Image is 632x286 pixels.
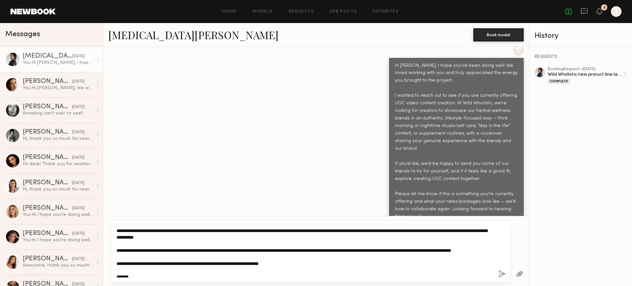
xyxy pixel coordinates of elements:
div: Hi [PERSON_NAME], I hope you’ve been doing well! We loved working with you and truly appreciated ... [395,62,518,221]
div: [PERSON_NAME] [23,205,72,212]
div: [PERSON_NAME] [23,154,72,161]
a: [MEDICAL_DATA][PERSON_NAME] [108,28,278,42]
a: T [611,6,621,17]
div: [DATE] [72,104,85,110]
a: bookingRequest •[DATE]Wild Wholistic new proruct line launchComplete [548,67,627,84]
div: You: Hi [PERSON_NAME], We wanted to reach back to you to see if you received and been loving the ... [23,85,93,91]
div: Hi, thank you so much for reaching out! I’d love to discuss the potential for UGC collaboration. ... [23,186,93,193]
a: Models [252,10,273,14]
div: [PERSON_NAME] [23,180,72,186]
div: booking Request • [DATE] [548,67,623,71]
div: [DATE] [72,53,85,60]
div: 3 [603,6,605,10]
div: Wild Wholistic new proruct line launch [548,71,623,78]
button: Book model [473,28,524,41]
div: History [535,32,627,40]
div: REQUESTS [535,55,627,59]
a: Favorites [373,10,399,14]
div: You: Hi I hope you’re doing well! I wanted to reach out to see if you’re currently offering UGC v... [23,212,93,218]
div: Complete [548,79,570,84]
div: [DATE] [72,256,85,262]
div: [DATE] [72,231,85,237]
div: [PERSON_NAME] [23,230,72,237]
div: [PERSON_NAME] [23,104,72,110]
div: [MEDICAL_DATA][PERSON_NAME] [23,53,72,60]
div: [DATE] [72,79,85,85]
div: Awesome, thank you so much! :) [23,262,93,269]
a: Home [222,10,237,14]
div: You: Hi I hope you’re doing well! I wanted to reach out to see if you’re currently offering UGC v... [23,237,93,243]
div: [DATE] [72,129,85,136]
div: [DATE] [72,180,85,186]
a: Book model [473,32,524,37]
div: You: Hi [PERSON_NAME], I hope you’ve been doing well! We loved working with you and truly appreci... [23,60,93,66]
div: Amazing can’t wait to see!! [23,110,93,117]
div: Hi, thank you so much for reaching out! The rate for the organic video is $300. Here are the usag... [23,136,93,142]
div: [PERSON_NAME] [23,129,72,136]
a: Job Posts [330,10,357,14]
div: [DATE] [72,205,85,212]
div: [DATE] [72,155,85,161]
a: Requests [289,10,314,14]
span: Messages [5,31,40,38]
div: Hii dear! Thank you for reaching out. I make ugc for a few brands that align with me and love you... [23,161,93,167]
div: [PERSON_NAME] [23,78,72,85]
div: [PERSON_NAME] [23,256,72,262]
